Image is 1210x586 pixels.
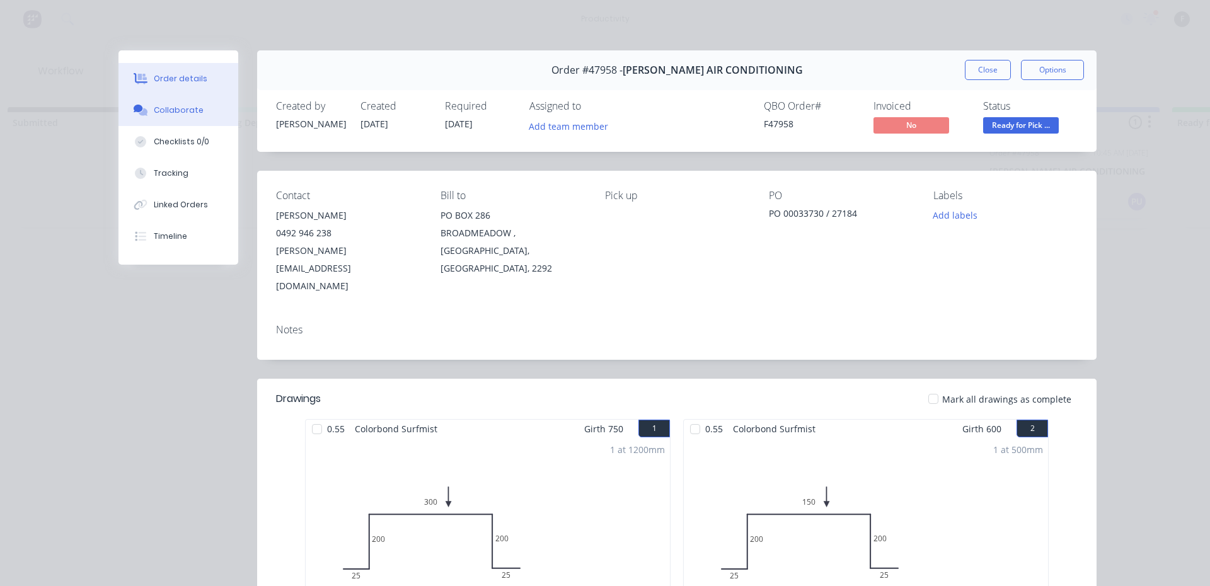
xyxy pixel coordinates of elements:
[769,190,913,202] div: PO
[441,190,585,202] div: Bill to
[276,391,321,406] div: Drawings
[522,117,615,134] button: Add team member
[623,64,803,76] span: [PERSON_NAME] AIR CONDITIONING
[118,158,238,189] button: Tracking
[983,117,1059,136] button: Ready for Pick ...
[873,100,968,112] div: Invoiced
[728,420,821,438] span: Colorbond Surfmist
[445,100,514,112] div: Required
[700,420,728,438] span: 0.55
[942,393,1071,406] span: Mark all drawings as complete
[441,207,585,277] div: PO BOX 286BROADMEADOW , [GEOGRAPHIC_DATA], [GEOGRAPHIC_DATA], 2292
[584,420,623,438] span: Girth 750
[983,117,1059,133] span: Ready for Pick ...
[926,207,984,224] button: Add labels
[276,117,345,130] div: [PERSON_NAME]
[350,420,442,438] span: Colorbond Surfmist
[962,420,1001,438] span: Girth 600
[276,100,345,112] div: Created by
[154,168,188,179] div: Tracking
[965,60,1011,80] button: Close
[118,95,238,126] button: Collaborate
[610,443,665,456] div: 1 at 1200mm
[276,224,420,242] div: 0492 946 238
[154,73,207,84] div: Order details
[441,224,585,277] div: BROADMEADOW , [GEOGRAPHIC_DATA], [GEOGRAPHIC_DATA], 2292
[276,207,420,295] div: [PERSON_NAME]0492 946 238[PERSON_NAME][EMAIL_ADDRESS][DOMAIN_NAME]
[360,100,430,112] div: Created
[445,118,473,130] span: [DATE]
[276,324,1078,336] div: Notes
[154,136,209,147] div: Checklists 0/0
[441,207,585,224] div: PO BOX 286
[276,190,420,202] div: Contact
[551,64,623,76] span: Order #47958 -
[769,207,913,224] div: PO 00033730 / 27184
[764,117,858,130] div: F47958
[322,420,350,438] span: 0.55
[154,105,204,116] div: Collaborate
[118,126,238,158] button: Checklists 0/0
[764,100,858,112] div: QBO Order #
[360,118,388,130] span: [DATE]
[993,443,1043,456] div: 1 at 500mm
[638,420,670,437] button: 1
[529,100,655,112] div: Assigned to
[1021,60,1084,80] button: Options
[118,189,238,221] button: Linked Orders
[873,117,949,133] span: No
[983,100,1078,112] div: Status
[529,117,615,134] button: Add team member
[276,207,420,224] div: [PERSON_NAME]
[1017,420,1048,437] button: 2
[605,190,749,202] div: Pick up
[118,221,238,252] button: Timeline
[154,199,208,210] div: Linked Orders
[118,63,238,95] button: Order details
[933,190,1078,202] div: Labels
[154,231,187,242] div: Timeline
[276,242,420,295] div: [PERSON_NAME][EMAIL_ADDRESS][DOMAIN_NAME]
